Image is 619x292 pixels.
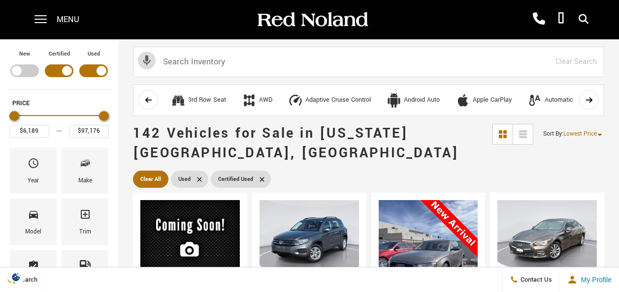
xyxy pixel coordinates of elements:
span: Fueltype [79,258,91,278]
label: Used [88,49,100,59]
section: Click to Open Cookie Consent Modal [5,272,28,282]
span: Year [28,155,39,175]
div: Adaptive Cruise Control [305,96,371,105]
button: Android AutoAndroid Auto [381,90,445,111]
div: ModelModel [10,199,57,245]
span: My Profile [577,276,612,284]
span: Used [178,173,191,185]
div: Model [25,227,41,237]
span: 142 Vehicles for Sale in [US_STATE][GEOGRAPHIC_DATA], [GEOGRAPHIC_DATA] [133,124,459,163]
div: 3rd Row Seat [188,96,226,105]
div: Price [9,108,109,138]
div: Android Auto [387,93,401,108]
button: Apple CarPlayApple CarPlay [450,90,517,111]
label: Certified [49,49,70,59]
div: YearYear [10,147,57,194]
span: Model [28,206,39,227]
img: Red Noland Auto Group [256,11,369,29]
input: Minimum [9,125,49,138]
div: Apple CarPlay [473,96,512,105]
span: Features [28,258,39,278]
button: scroll left [138,90,158,110]
span: Certified Used [218,173,253,185]
div: TrimTrim [62,199,108,245]
button: Adaptive Cruise ControlAdaptive Cruise Control [283,90,376,111]
div: Make [78,175,92,186]
div: Filter by Vehicle Type [7,49,111,89]
img: 2014 INFINITI Q50 Premium [497,200,597,274]
div: Apple CarPlay [456,93,470,108]
span: Trim [79,206,91,227]
h5: Price [12,99,106,108]
div: Trim [79,227,91,237]
button: 3rd Row Seat3rd Row Seat [165,90,231,111]
div: Year [28,175,39,186]
div: Automatic Climate Control [527,93,542,108]
div: Android Auto [404,96,440,105]
img: 2016 Volkswagen Tiguan S [260,200,359,274]
span: Make [79,155,91,175]
span: Contact Us [518,275,552,284]
div: Adaptive Cruise Control [288,93,303,108]
span: Lowest Price [563,130,597,138]
button: AWDAWD [236,90,278,111]
div: MakeMake [62,147,108,194]
div: Maximum Price [99,111,109,121]
span: Clear All [140,173,161,185]
div: Automatic Climate Control [545,96,618,105]
button: Open user profile menu [560,267,619,292]
div: AWD [259,96,272,105]
div: AWD [242,93,257,108]
label: New [19,49,30,59]
input: Maximum [69,125,109,138]
input: Search Inventory [133,47,604,77]
svg: Click to toggle on voice search [138,52,156,69]
img: Opt-Out Icon [5,272,28,282]
div: 3rd Row Seat [171,93,186,108]
div: Minimum Price [9,111,19,121]
button: scroll right [579,90,599,110]
span: Sort By : [543,130,563,138]
img: 2008 Land Rover Range Rover HSE [140,200,240,277]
